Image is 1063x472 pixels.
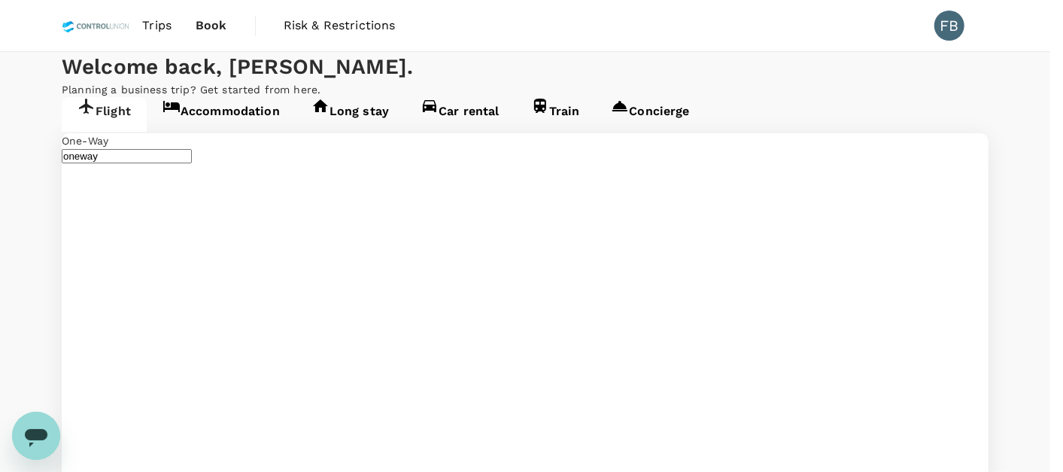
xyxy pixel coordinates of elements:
img: Control Union Malaysia Sdn. Bhd. [62,9,130,42]
span: Trips [142,17,172,35]
iframe: Button to launch messaging window [12,412,60,460]
span: Risk & Restrictions [284,17,396,35]
span: Book [196,17,227,35]
div: FB [934,11,964,41]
